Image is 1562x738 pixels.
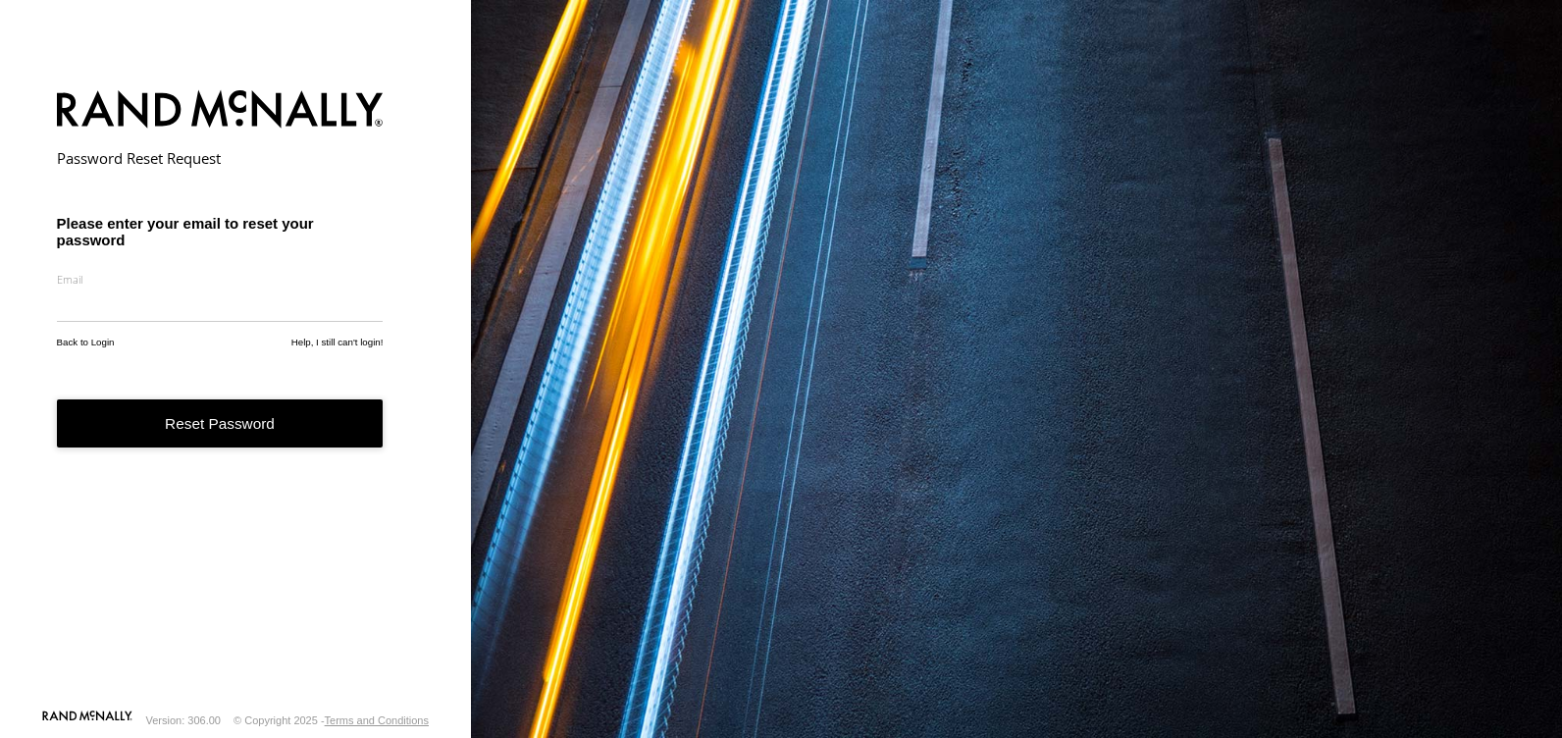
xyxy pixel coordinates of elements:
a: Help, I still can't login! [291,337,384,347]
div: Version: 306.00 [146,714,221,726]
img: Rand McNally [57,86,384,136]
button: Reset Password [57,399,384,448]
h3: Please enter your email to reset your password [57,215,384,248]
a: Terms and Conditions [325,714,429,726]
a: Visit our Website [42,711,132,730]
h2: Password Reset Request [57,148,384,168]
div: © Copyright 2025 - [234,714,429,726]
a: Back to Login [57,337,115,347]
label: Email [57,272,384,287]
